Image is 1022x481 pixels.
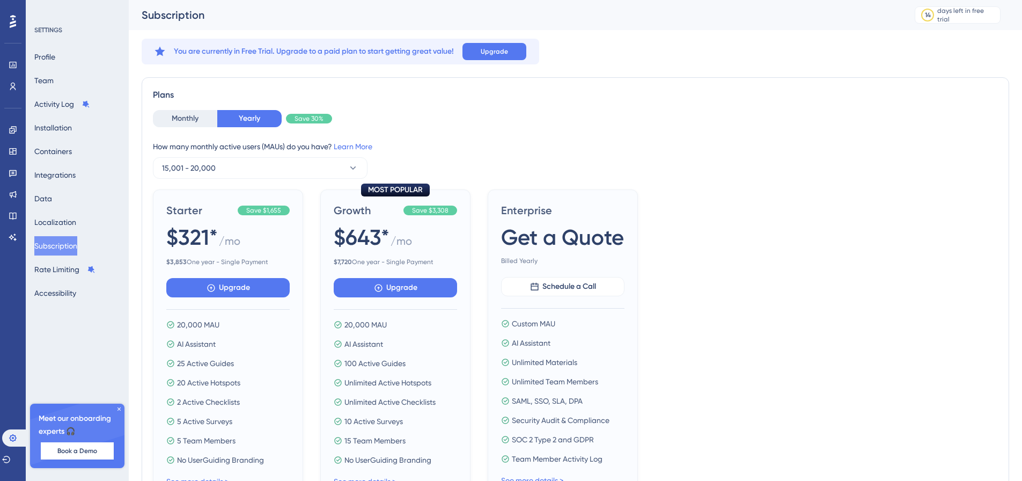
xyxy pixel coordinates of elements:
[34,142,72,161] button: Containers
[512,453,602,465] span: Team Member Activity Log
[177,415,232,428] span: 5 Active Surveys
[177,357,234,370] span: 25 Active Guides
[501,203,624,218] span: Enterprise
[34,283,76,303] button: Accessibility
[34,47,55,67] button: Profile
[344,318,387,331] span: 20,000 MAU
[344,338,383,351] span: AI Assistant
[177,454,264,467] span: No UserGuiding Branding
[166,203,233,218] span: Starter
[166,278,290,297] button: Upgrade
[153,157,367,179] button: 15,001 - 20,000
[142,8,888,23] div: Subscription
[344,357,406,370] span: 100 Active Guides
[334,142,372,151] a: Learn More
[34,236,77,256] button: Subscription
[34,94,90,114] button: Activity Log
[177,434,236,447] span: 5 Team Members
[512,356,577,369] span: Unlimited Materials
[344,434,406,447] span: 15 Team Members
[391,234,412,253] span: / mo
[512,414,609,427] span: Security Audit & Compliance
[177,338,216,351] span: AI Assistant
[334,258,352,266] b: $ 7,720
[344,415,403,428] span: 10 Active Surveys
[162,162,216,174] span: 15,001 - 20,000
[177,318,219,331] span: 20,000 MAU
[512,395,583,407] span: SAML, SSO, SLA, DPA
[34,26,121,34] div: SETTINGS
[512,337,550,349] span: AI Assistant
[219,234,240,253] span: / mo
[153,110,217,127] button: Monthly
[512,317,555,330] span: Custom MAU
[34,118,72,137] button: Installation
[177,376,240,389] span: 20 Active Hotspots
[153,140,998,153] div: How many monthly active users (MAUs) do you have?
[542,280,596,293] span: Schedule a Call
[462,43,526,60] button: Upgrade
[57,447,97,455] span: Book a Demo
[386,281,417,294] span: Upgrade
[412,206,448,215] span: Save $3,308
[334,278,457,297] button: Upgrade
[34,213,76,232] button: Localization
[481,47,508,56] span: Upgrade
[512,433,594,446] span: SOC 2 Type 2 and GDPR
[334,222,389,252] span: $643*
[925,11,931,19] div: 14
[34,260,95,279] button: Rate Limiting
[153,89,998,101] div: Plans
[166,258,290,266] span: One year - Single Payment
[937,6,997,24] div: days left in free trial
[177,396,240,409] span: 2 Active Checklists
[361,184,430,196] div: MOST POPULAR
[501,257,624,265] span: Billed Yearly
[344,454,431,467] span: No UserGuiding Branding
[501,222,624,252] span: Get a Quote
[34,165,76,185] button: Integrations
[41,442,114,460] button: Book a Demo
[34,71,54,90] button: Team
[39,412,116,438] span: Meet our onboarding experts 🎧
[295,114,323,123] span: Save 30%
[219,281,250,294] span: Upgrade
[501,277,624,296] button: Schedule a Call
[174,45,454,58] span: You are currently in Free Trial. Upgrade to a paid plan to start getting great value!
[246,206,281,215] span: Save $1,655
[512,375,598,388] span: Unlimited Team Members
[334,258,457,266] span: One year - Single Payment
[166,258,187,266] b: $ 3,853
[34,189,52,208] button: Data
[334,203,399,218] span: Growth
[217,110,282,127] button: Yearly
[344,376,431,389] span: Unlimited Active Hotspots
[166,222,218,252] span: $321*
[344,396,436,409] span: Unlimited Active Checklists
